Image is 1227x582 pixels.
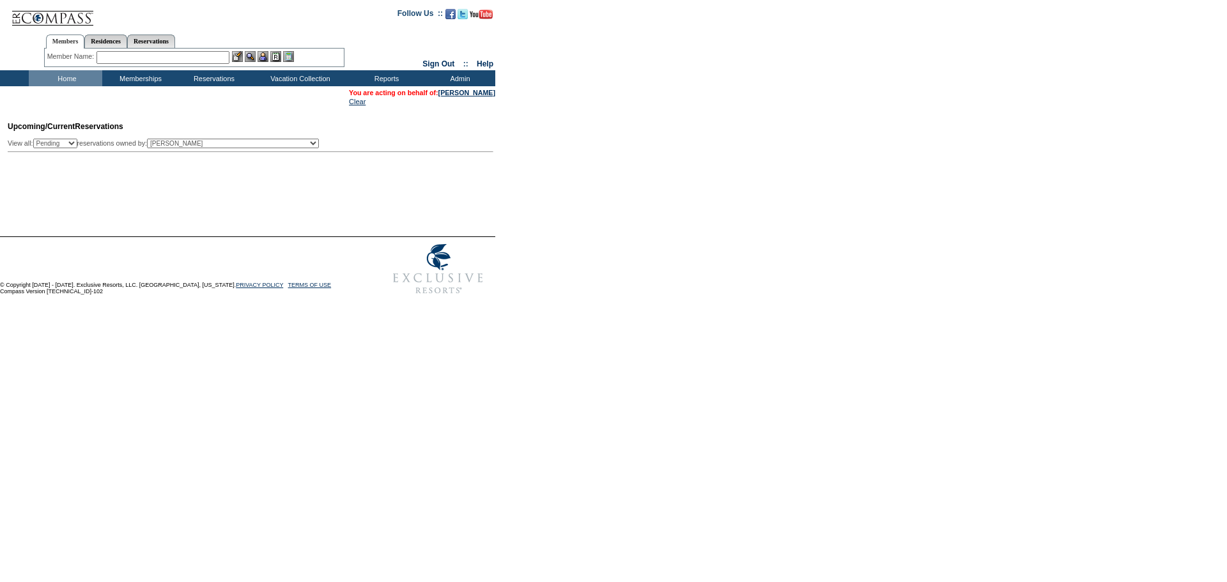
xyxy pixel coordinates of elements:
td: Vacation Collection [249,70,348,86]
img: View [245,51,256,62]
span: You are acting on behalf of: [349,89,495,96]
a: Members [46,34,85,49]
td: Admin [422,70,495,86]
a: PRIVACY POLICY [236,282,283,288]
a: Clear [349,98,366,105]
img: Impersonate [258,51,268,62]
td: Reports [348,70,422,86]
a: [PERSON_NAME] [438,89,495,96]
a: Follow us on Twitter [458,13,468,20]
a: Sign Out [422,59,454,68]
a: Residences [84,34,127,48]
img: Exclusive Resorts [381,237,495,301]
span: :: [463,59,468,68]
a: Subscribe to our YouTube Channel [470,13,493,20]
img: b_edit.gif [232,51,243,62]
td: Reservations [176,70,249,86]
td: Home [29,70,102,86]
a: Help [477,59,493,68]
img: b_calculator.gif [283,51,294,62]
td: Follow Us :: [397,8,443,23]
a: TERMS OF USE [288,282,332,288]
img: Subscribe to our YouTube Channel [470,10,493,19]
a: Become our fan on Facebook [445,13,456,20]
div: Member Name: [47,51,96,62]
div: View all: reservations owned by: [8,139,325,148]
img: Reservations [270,51,281,62]
span: Upcoming/Current [8,122,75,131]
img: Become our fan on Facebook [445,9,456,19]
a: Reservations [127,34,175,48]
td: Memberships [102,70,176,86]
img: Follow us on Twitter [458,9,468,19]
span: Reservations [8,122,123,131]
